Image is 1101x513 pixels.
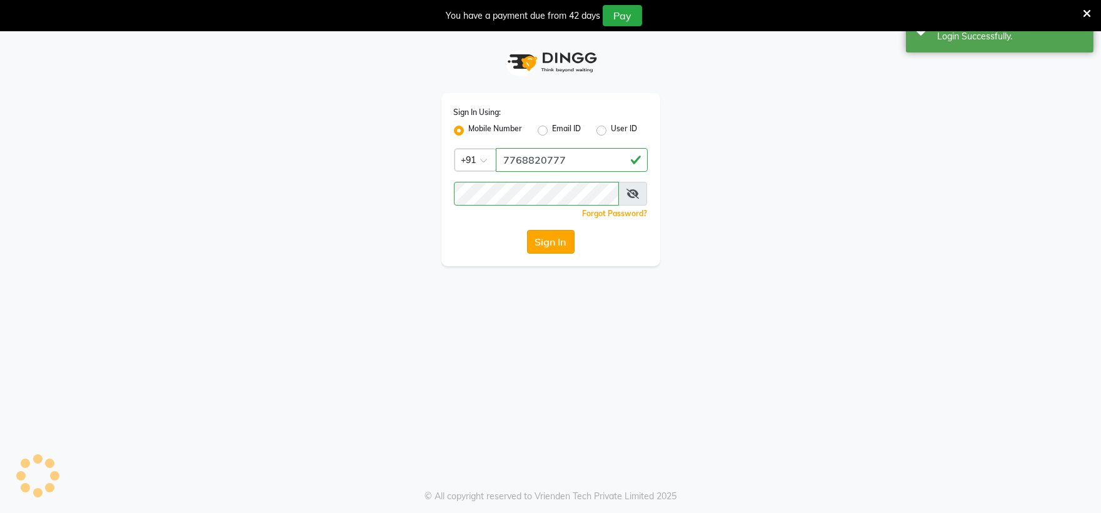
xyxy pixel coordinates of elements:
[469,123,523,138] label: Mobile Number
[553,123,581,138] label: Email ID
[446,9,600,22] div: You have a payment due from 42 days
[583,209,648,218] a: Forgot Password?
[501,44,601,81] img: logo1.svg
[496,148,648,172] input: Username
[611,123,638,138] label: User ID
[937,30,1084,43] div: Login Successfully.
[454,107,501,118] label: Sign In Using:
[603,5,642,26] button: Pay
[454,182,620,206] input: Username
[527,230,575,254] button: Sign In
